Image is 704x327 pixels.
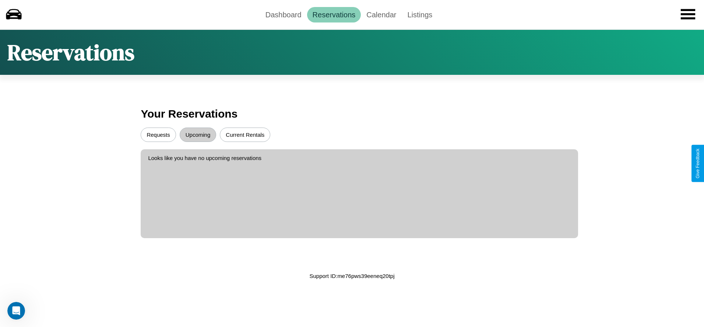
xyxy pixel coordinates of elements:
h3: Your Reservations [141,104,563,124]
a: Listings [402,7,438,22]
button: Requests [141,128,176,142]
div: Give Feedback [695,149,700,178]
p: Looks like you have no upcoming reservations [148,153,570,163]
button: Upcoming [180,128,217,142]
a: Calendar [361,7,402,22]
a: Reservations [307,7,361,22]
h1: Reservations [7,37,134,67]
a: Dashboard [260,7,307,22]
p: Support ID: me76pws39eeneq20tpj [310,271,395,281]
button: Current Rentals [220,128,270,142]
iframe: Intercom live chat [7,302,25,320]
